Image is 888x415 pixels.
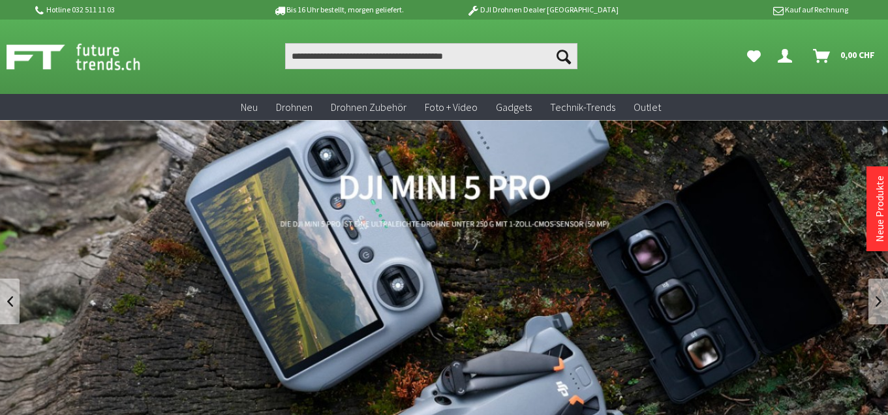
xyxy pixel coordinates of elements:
span: Technik-Trends [550,100,615,114]
span: Gadgets [496,100,532,114]
input: Produkt, Marke, Kategorie, EAN, Artikelnummer… [285,43,577,69]
span: Drohnen Zubehör [331,100,406,114]
img: Shop Futuretrends - zur Startseite wechseln [7,40,169,73]
p: Kauf auf Rechnung [645,2,848,18]
a: Warenkorb [808,43,881,69]
a: Foto + Video [416,94,487,121]
p: Bis 16 Uhr bestellt, morgen geliefert. [237,2,440,18]
p: DJI Drohnen Dealer [GEOGRAPHIC_DATA] [440,2,644,18]
a: Drohnen Zubehör [322,94,416,121]
a: Drohnen [267,94,322,121]
a: Neue Produkte [873,176,886,242]
span: Neu [241,100,258,114]
span: Outlet [634,100,661,114]
p: Hotline 032 511 11 03 [33,2,237,18]
a: Technik-Trends [541,94,624,121]
span: Foto + Video [425,100,478,114]
a: Meine Favoriten [741,43,767,69]
a: Gadgets [487,94,541,121]
span: 0,00 CHF [840,44,875,65]
span: Drohnen [276,100,313,114]
button: Suchen [550,43,577,69]
a: Outlet [624,94,670,121]
a: Dein Konto [773,43,803,69]
a: Neu [232,94,267,121]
